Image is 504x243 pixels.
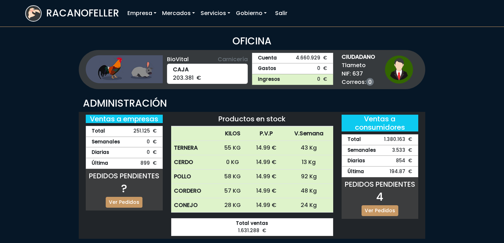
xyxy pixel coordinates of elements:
a: 0 [366,78,374,86]
h5: Productos en stock [171,115,333,123]
th: P.V.P [248,127,285,141]
td: 58 KG [217,170,248,184]
strong: Diarias [92,149,109,156]
th: CORDERO [171,184,217,198]
td: 92 Kg [285,170,333,184]
td: 0 KG [217,155,248,170]
div: 3.533 € [342,145,419,156]
div: 203.381 € [167,64,248,84]
h5: PEDIDOS PENDIENTES [342,180,419,188]
strong: Última [348,168,364,176]
td: 14.99 € [248,155,285,170]
strong: Ingresos [258,76,280,83]
a: Ver Pedidos [362,205,398,216]
div: 899 € [86,158,163,169]
div: 251.125 € [86,126,163,137]
td: 14.99 € [248,170,285,184]
h5: Ventas a empresas [86,115,163,123]
strong: Total [348,136,361,143]
td: 48 Kg [285,184,333,198]
h3: ADMINISTRACIÓN [83,98,421,109]
td: 55 KG [217,141,248,155]
a: Ver Pedidos [106,197,142,208]
img: ciudadano1.png [385,56,413,84]
span: ? [121,180,127,196]
strong: Semanales [348,147,376,154]
th: CONEJO [171,198,217,213]
span: Carnicería [218,55,248,64]
a: Mercados [159,6,198,20]
td: 14.99 € [248,198,285,213]
span: NIF: 637 [342,70,375,78]
th: CERDO [171,155,217,170]
strong: CIUDADANO [342,53,375,61]
h5: PEDIDOS PENDIENTES [86,172,163,180]
h3: OFICINA [25,35,479,47]
strong: Total [92,128,105,135]
div: BioVital [167,55,248,64]
strong: Gastos [258,65,276,72]
a: Gastos0 € [252,63,333,74]
th: V.Semana [285,127,333,141]
span: Correos: [342,78,375,86]
div: 854 € [342,156,419,166]
th: POLLO [171,170,217,184]
a: Servicios [198,6,233,20]
div: 0 € [86,137,163,148]
td: 24 Kg [285,198,333,213]
img: logoracarojo.png [26,6,41,19]
strong: CAJA [173,65,242,74]
th: KILOS [217,127,248,141]
div: 1.380.163 € [342,134,419,145]
a: Cuenta4.660.929 € [252,53,333,64]
span: 4 [376,189,383,205]
h5: Ventas a consumidores [342,115,419,131]
td: 43 Kg [285,141,333,155]
strong: Diarias [348,157,365,165]
div: 194.87 € [342,166,419,177]
h3: RACANOFELLER [46,7,119,19]
a: Gobierno [233,6,269,20]
span: Tlameto [342,61,375,70]
strong: Última [92,160,108,167]
div: 0 € [86,147,163,158]
td: 14.99 € [248,141,285,155]
img: ganaderia.png [86,55,163,83]
a: Ingresos0 € [252,74,333,85]
th: TERNERA [171,141,217,155]
strong: Cuenta [258,55,277,62]
td: 57 KG [217,184,248,198]
td: 28 KG [217,198,248,213]
strong: Semanales [92,138,120,146]
strong: Total ventas [177,220,327,227]
td: 13 Kg [285,155,333,170]
td: 14.99 € [248,184,285,198]
div: 1.631.288 € [171,218,333,236]
a: Salir [272,6,290,20]
a: RACANOFELLER [25,3,119,23]
a: Empresa [125,6,159,20]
